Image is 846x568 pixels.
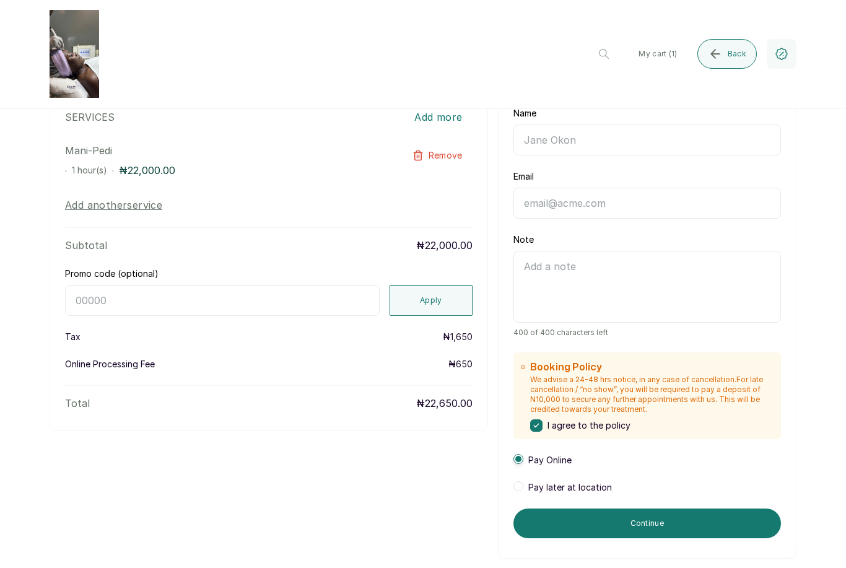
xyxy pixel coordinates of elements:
[513,328,781,338] span: 400 of 400 characters left
[513,234,534,246] label: Note
[530,375,774,414] p: We advise a 24-48 hrs notice, in any case of cancellation.For late cancellation / “no show”, you ...
[404,103,472,131] button: Add more
[513,107,536,120] label: Name
[403,143,473,168] button: Remove
[65,396,90,411] p: Total
[65,143,391,158] p: Mani-Pedi
[65,198,162,212] button: Add anotherservice
[65,268,159,280] label: Promo code (optional)
[50,10,99,98] img: business logo
[119,163,175,178] p: ₦22,000.00
[528,454,572,466] span: Pay Online
[528,481,612,494] span: Pay later at location
[513,170,534,183] label: Email
[72,165,107,175] span: 1 hour(s)
[513,509,781,538] button: Continue
[547,419,630,432] span: I agree to the policy
[416,238,473,253] p: ₦22,000.00
[629,39,687,69] button: My cart (1)
[65,285,380,316] input: 00000
[65,163,391,178] div: · ·
[429,149,463,162] span: Remove
[65,238,107,253] p: Subtotal
[448,358,473,370] p: ₦
[728,49,746,59] span: Back
[65,358,155,370] p: Online Processing Fee
[513,125,781,155] input: Jane Okon
[456,359,473,369] span: 650
[443,331,473,343] p: ₦
[530,360,774,375] h2: Booking Policy
[65,331,81,343] p: Tax
[416,396,473,411] p: ₦22,650.00
[65,110,115,125] p: SERVICES
[697,39,757,69] button: Back
[450,331,473,342] span: 1,650
[513,188,781,219] input: email@acme.com
[390,285,473,316] button: Apply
